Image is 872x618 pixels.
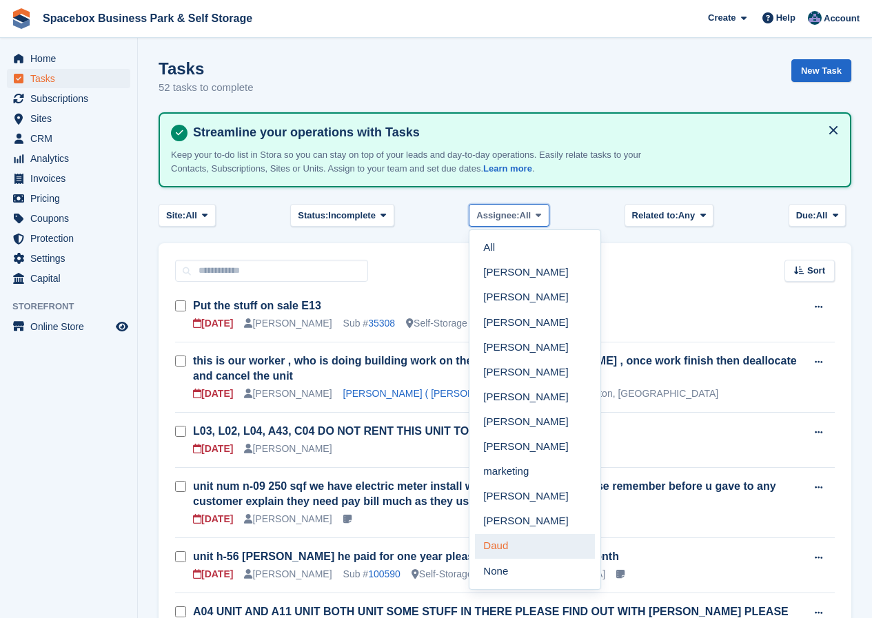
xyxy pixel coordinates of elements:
a: Spacebox Business Park & Self Storage [37,7,258,30]
span: Incomplete [328,209,376,223]
span: Sort [807,264,825,278]
a: None [475,559,595,584]
span: Help [776,11,795,25]
div: Sub # [343,316,396,331]
a: menu [7,129,130,148]
div: Sub # [343,567,400,581]
button: Assignee: All [469,204,549,227]
button: Due: All [789,204,846,227]
span: Pricing [30,189,113,208]
a: [PERSON_NAME] [475,260,595,285]
button: Related to: Any [625,204,713,227]
div: [PERSON_NAME] [244,387,332,401]
span: Tasks [30,69,113,88]
a: [PERSON_NAME] [475,434,595,459]
a: menu [7,189,130,208]
a: this is our worker , who is doing building work on the behalf of [PERSON_NAME] , once work finish... [193,355,797,382]
span: All [816,209,828,223]
a: [PERSON_NAME] [475,310,595,335]
h4: Streamline your operations with Tasks [187,125,839,141]
span: Site: [166,209,185,223]
a: 35308 [368,318,395,329]
span: Settings [30,249,113,268]
a: marketing [475,459,595,484]
a: menu [7,229,130,248]
span: Online Store [30,317,113,336]
img: stora-icon-8386f47178a22dfd0bd8f6a31ec36ba5ce8667c1dd55bd0f319d3a0aa187defe.svg [11,8,32,29]
img: Daud [808,11,822,25]
a: menu [7,169,130,188]
a: menu [7,249,130,268]
div: [PERSON_NAME] [244,567,332,581]
a: unit num n-09 250 sqf we have electric meter install with plug inside unit please remember before... [193,480,776,507]
div: Self-Storage Aston, [GEOGRAPHIC_DATA] [525,387,718,401]
span: Create [708,11,736,25]
a: menu [7,269,130,288]
a: All [475,236,595,260]
div: [PERSON_NAME] [244,442,332,456]
div: Self-Storage Aston, [GEOGRAPHIC_DATA] [406,316,600,331]
button: Site: All [159,204,216,227]
a: menu [7,109,130,128]
span: Capital [30,269,113,288]
a: [PERSON_NAME] [475,409,595,434]
span: Due: [796,209,816,223]
span: Analytics [30,149,113,168]
div: [DATE] [193,512,233,526]
a: Put the stuff on sale E13 [193,300,321,311]
span: Related to: [632,209,678,223]
a: Preview store [114,318,130,335]
a: unit h-56 [PERSON_NAME] he paid for one year please mark as paid every month [193,550,619,562]
a: menu [7,49,130,68]
span: Assignee: [476,209,519,223]
a: L03, L02, L04, A43, C04 DO NOT RENT THIS UNIT TO ANY CUSTOMER [193,425,560,437]
span: Sites [30,109,113,128]
div: [DATE] [193,442,233,456]
div: [PERSON_NAME] [244,316,332,331]
a: menu [7,69,130,88]
div: [DATE] [193,316,233,331]
button: Status: Incomplete [290,204,394,227]
a: menu [7,317,130,336]
p: 52 tasks to complete [159,80,254,96]
a: 100590 [368,568,400,579]
a: [PERSON_NAME] [475,285,595,310]
a: New Task [791,59,851,82]
a: [PERSON_NAME] [475,484,595,508]
a: [PERSON_NAME] [475,360,595,384]
a: menu [7,149,130,168]
a: Learn more [483,163,532,174]
span: Subscriptions [30,89,113,108]
div: [DATE] [193,567,233,581]
span: CRM [30,129,113,148]
p: Keep your to-do list in Stora so you can stay on top of your leads and day-to-day operations. Eas... [171,148,653,175]
span: Any [678,209,696,223]
a: Daud [475,534,595,559]
span: Protection [30,229,113,248]
div: Self-Storage Aston, [GEOGRAPHIC_DATA] [412,567,605,581]
span: Account [824,12,860,25]
div: [DATE] [193,387,233,401]
span: Status: [298,209,328,223]
a: [PERSON_NAME] [475,509,595,534]
a: menu [7,209,130,228]
a: [PERSON_NAME] [475,384,595,409]
span: All [520,209,531,223]
span: Storefront [12,300,137,313]
a: [PERSON_NAME] ( [PERSON_NAME]) [343,388,514,399]
span: Home [30,49,113,68]
span: All [185,209,197,223]
span: Coupons [30,209,113,228]
span: Invoices [30,169,113,188]
a: menu [7,89,130,108]
a: [PERSON_NAME] [475,335,595,360]
div: [PERSON_NAME] [244,512,332,526]
h1: Tasks [159,59,254,78]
